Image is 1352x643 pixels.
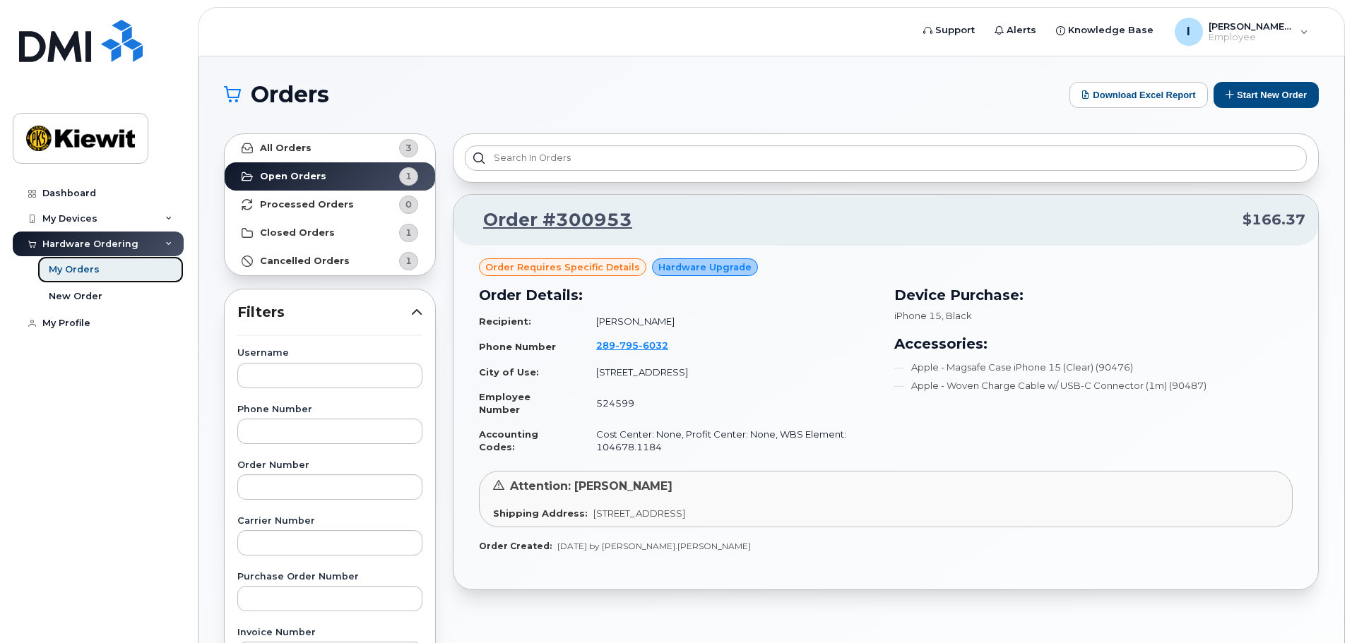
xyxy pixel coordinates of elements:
[479,541,552,551] strong: Order Created:
[894,361,1293,374] li: Apple - Magsafe Case iPhone 15 (Clear) (90476)
[894,379,1293,392] li: Apple - Woven Charge Cable w/ USB-C Connector (1m) (90487)
[251,84,329,105] span: Orders
[225,191,435,219] a: Processed Orders0
[260,256,350,267] strong: Cancelled Orders
[639,339,668,351] span: 6032
[479,341,556,352] strong: Phone Number
[485,260,640,274] span: Order requires Specific details
[405,141,412,155] span: 3
[260,199,354,210] strong: Processed Orders
[260,227,335,239] strong: Closed Orders
[942,310,972,321] span: , Black
[479,366,539,378] strong: City of Use:
[510,479,672,493] span: Attention: [PERSON_NAME]
[479,284,877,306] h3: Order Details:
[237,349,422,358] label: Username
[405,169,412,183] span: 1
[479,428,538,453] strong: Accounting Codes:
[583,385,877,422] td: 524599
[260,143,312,154] strong: All Orders
[557,541,751,551] span: [DATE] by [PERSON_NAME].[PERSON_NAME]
[237,302,411,323] span: Filters
[225,219,435,247] a: Closed Orders1
[479,316,531,327] strong: Recipient:
[596,339,685,351] a: 2897956032
[237,405,422,414] label: Phone Number
[615,339,639,351] span: 795
[405,254,412,268] span: 1
[465,145,1307,171] input: Search in orders
[583,360,877,385] td: [STREET_ADDRESS]
[225,134,435,162] a: All Orders3
[260,171,326,182] strong: Open Orders
[479,391,530,416] strong: Employee Number
[658,260,752,274] span: Hardware Upgrade
[596,339,668,351] span: 289
[894,284,1293,306] h3: Device Purchase:
[583,422,877,459] td: Cost Center: None, Profit Center: None, WBS Element: 104678.1184
[493,507,588,519] strong: Shipping Address:
[237,517,422,526] label: Carrier Number
[237,628,422,637] label: Invoice Number
[405,198,412,211] span: 0
[225,162,435,191] a: Open Orders1
[225,247,435,275] a: Cancelled Orders1
[1214,82,1319,108] button: Start New Order
[405,226,412,239] span: 1
[1069,82,1208,108] button: Download Excel Report
[237,572,422,582] label: Purchase Order Number
[894,310,942,321] span: iPhone 15
[894,333,1293,354] h3: Accessories:
[237,461,422,470] label: Order Number
[593,507,685,519] span: [STREET_ADDRESS]
[466,208,632,233] a: Order #300953
[1243,210,1305,230] span: $166.37
[583,309,877,334] td: [PERSON_NAME]
[1291,582,1341,632] iframe: Messenger Launcher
